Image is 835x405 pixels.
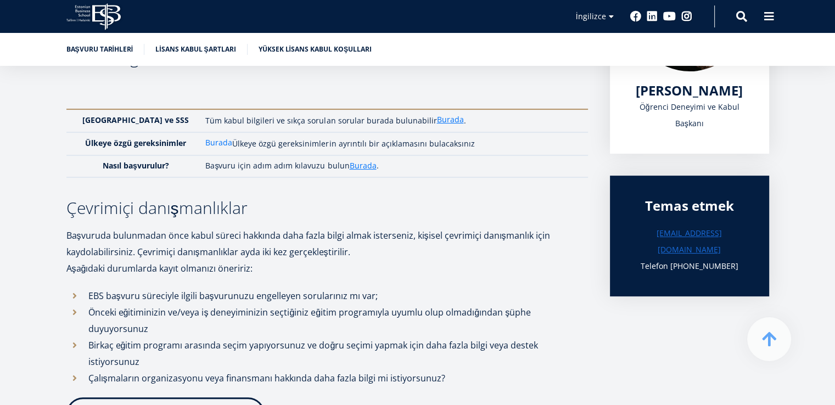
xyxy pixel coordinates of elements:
font: Aşağıdaki durumlarda kayıt olmanızı öneririz: [66,262,253,274]
font: Ülkeye özgü gereksinimlerin ayrıntılı bir açıklamasını bulacaksınız [232,138,474,149]
font: Temas etmek [645,196,734,215]
a: Yüksek Lisans kabul koşulları [259,44,372,55]
font: Telefon [PHONE_NUMBER] [641,261,738,271]
font: Başvuruda bulunmadan önce kabul süreci hakkında daha fazla bilgi almak isterseniz, kişisel çevrim... [66,229,550,258]
font: Yüksek Lisans kabul koşulları [259,44,372,54]
a: [EMAIL_ADDRESS][DOMAIN_NAME] [632,225,747,258]
font: . [463,115,466,126]
font: Nasıl başvurulur? [103,160,169,171]
a: [PERSON_NAME] [636,82,743,99]
font: [PERSON_NAME] [636,81,743,99]
font: Önceki eğitiminizin ve/veya iş deneyiminizin seçtiğiniz eğitim programıyla uyumlu olup olmadığınd... [88,306,531,335]
font: Çalışmaların organizasyonu veya finansmanı hakkında daha fazla bilgi mi istiyorsunuz? [88,372,445,384]
a: Burada [205,137,232,148]
font: Tüm kabul bilgileri ve sıkça sorulan sorular burada bulunabilir [205,115,436,126]
font: Başvuru tarihleri [66,44,133,54]
a: Başvuru tarihleri [66,44,133,55]
font: Lisans kabul şartları [155,44,236,54]
font: [EMAIL_ADDRESS][DOMAIN_NAME] [657,228,722,255]
font: EBS başvuru süreciyle ilgili başvurunuzu engelleyen sorularınız mı var; [88,290,378,302]
font: Öğrenci Deneyimi ve Kabul Başkanı [640,102,739,128]
font: . [376,160,378,171]
a: Burada [349,160,376,171]
a: Burada [436,114,463,125]
font: Başvuru için adım adım kılavuzu bulun [205,160,349,171]
font: Birkaç eğitim programı arasında seçim yapıyorsunuz ve doğru seçimi yapmak için daha fazla bilgi v... [88,339,539,368]
a: Lisans kabul şartları [155,44,236,55]
font: Çevrimiçi danışmanlıklar [66,196,248,219]
font: Ülkeye özgü gereksinimler [85,138,186,148]
font: [GEOGRAPHIC_DATA] ve SSS [82,115,189,125]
